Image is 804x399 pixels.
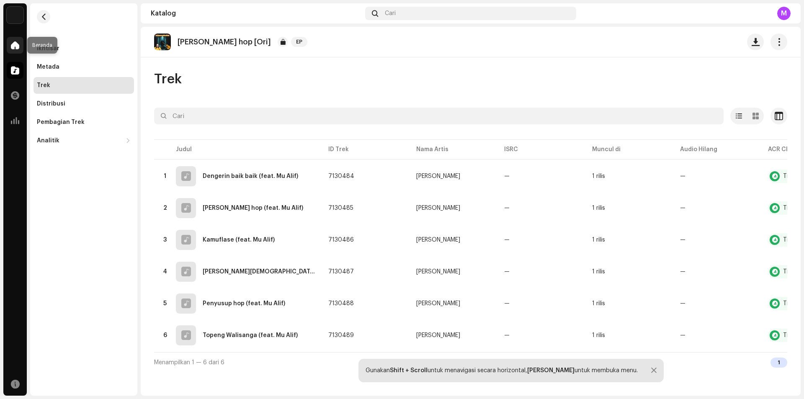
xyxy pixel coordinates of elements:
span: 1 rilis [592,332,667,338]
div: 1 rilis [592,269,605,275]
div: Pembagian Trek [37,119,85,126]
strong: [PERSON_NAME] [527,368,575,373]
re-m-nav-item: Metada [33,59,134,75]
div: Topeng Walisanga (feat. Mu Alif) [203,332,298,338]
span: EP [291,37,307,47]
span: 1 rilis [592,205,667,211]
re-m-nav-item: Pembagian Trek [33,114,134,131]
div: 1 rilis [592,332,605,338]
div: 1 rilis [592,173,605,179]
div: M [777,7,791,20]
div: [PERSON_NAME] [416,301,460,306]
re-m-nav-item: Distribusi [33,95,134,112]
div: [PERSON_NAME] [416,237,460,243]
div: Katalog [151,10,362,17]
span: Cari [385,10,396,17]
span: 7130487 [328,269,354,275]
div: Gunakan untuk menavigasi secara horizontal, untuk membuka menu. [366,367,638,374]
div: [PERSON_NAME] [416,205,460,211]
div: Ikhtisar [37,45,59,52]
div: — [504,269,510,275]
img: a182cab1-7bb9-472b-9ee2-d6c084412df4 [154,33,171,50]
input: Cari [154,108,724,124]
strong: Shift + Scroll [390,368,428,373]
span: Kun Alfa [416,237,491,243]
div: 1 rilis [592,301,605,306]
div: Metada [37,64,59,70]
span: 1 rilis [592,269,667,275]
div: — [504,205,510,211]
div: [PERSON_NAME] [416,173,460,179]
div: Gitar Jaga Islam (feat. Mu Alif) [203,269,315,275]
re-a-table-badge: — [680,237,755,243]
span: 7130489 [328,332,354,338]
re-a-table-badge: — [680,269,755,275]
div: — [504,301,510,306]
div: Kamuflase (feat. Mu Alif) [203,237,275,243]
p: [PERSON_NAME] hop [Ori] [178,38,271,46]
div: Analitik [37,137,59,144]
span: 7130484 [328,173,354,179]
re-m-nav-item: Trek [33,77,134,94]
re-a-table-badge: — [680,301,755,306]
span: Trek [154,71,182,88]
div: Dengerin baik baik (feat. Mu Alif) [203,173,298,179]
span: Kun Alfa [416,173,491,179]
re-a-table-badge: — [680,205,755,211]
span: 7130485 [328,205,353,211]
div: 1 rilis [592,237,605,243]
div: 1 rilis [592,205,605,211]
span: 7130488 [328,301,354,306]
span: 7130486 [328,237,354,243]
div: Bela Walisanga hop (feat. Mu Alif) [203,205,303,211]
div: [PERSON_NAME] [416,269,460,275]
span: Kun Alfa [416,205,491,211]
span: 1 rilis [592,237,667,243]
span: Kun Alfa [416,332,491,338]
div: Trek [37,82,50,89]
div: — [504,237,510,243]
re-a-table-badge: — [680,173,755,179]
span: Kun Alfa [416,301,491,306]
div: Distribusi [37,100,65,107]
div: — [504,332,510,338]
span: 1 rilis [592,173,667,179]
div: — [504,173,510,179]
re-a-table-badge: — [680,332,755,338]
div: Penyusup hop (feat. Mu Alif) [203,301,285,306]
div: [PERSON_NAME] [416,332,460,338]
span: Kun Alfa [416,269,491,275]
span: 1 rilis [592,301,667,306]
re-m-nav-dropdown: Analitik [33,132,134,149]
img: 34f81ff7-2202-4073-8c5d-62963ce809f3 [7,7,23,23]
span: Menampilkan 1 — 6 dari 6 [154,360,224,366]
div: 1 [770,358,787,368]
re-m-nav-item: Ikhtisar [33,40,134,57]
